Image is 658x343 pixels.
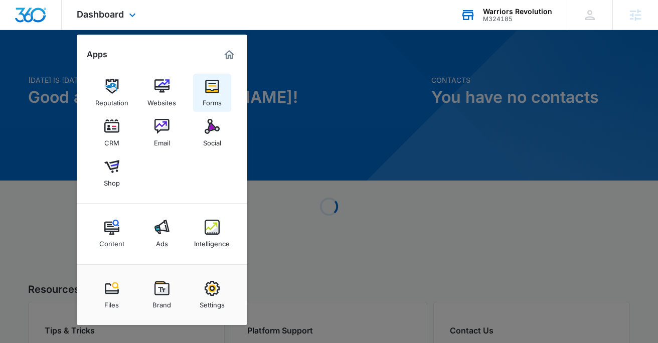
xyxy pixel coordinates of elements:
a: Forms [193,74,231,112]
div: Shop [104,174,120,187]
div: Files [104,296,119,309]
div: Intelligence [194,235,230,248]
a: Content [93,215,131,253]
div: Ads [156,235,168,248]
div: account name [483,8,552,16]
a: Intelligence [193,215,231,253]
div: Websites [147,94,176,107]
div: Content [99,235,124,248]
div: account id [483,16,552,23]
a: Social [193,114,231,152]
div: Email [154,134,170,147]
a: Brand [143,276,181,314]
div: Reputation [95,94,128,107]
div: Forms [203,94,222,107]
div: Brand [152,296,171,309]
div: Social [203,134,221,147]
a: Ads [143,215,181,253]
a: Reputation [93,74,131,112]
h2: Apps [87,50,107,59]
span: Dashboard [77,9,124,20]
a: Shop [93,154,131,192]
a: Settings [193,276,231,314]
div: Settings [200,296,225,309]
a: Files [93,276,131,314]
a: Marketing 360® Dashboard [221,47,237,63]
a: Email [143,114,181,152]
a: CRM [93,114,131,152]
div: CRM [104,134,119,147]
a: Websites [143,74,181,112]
